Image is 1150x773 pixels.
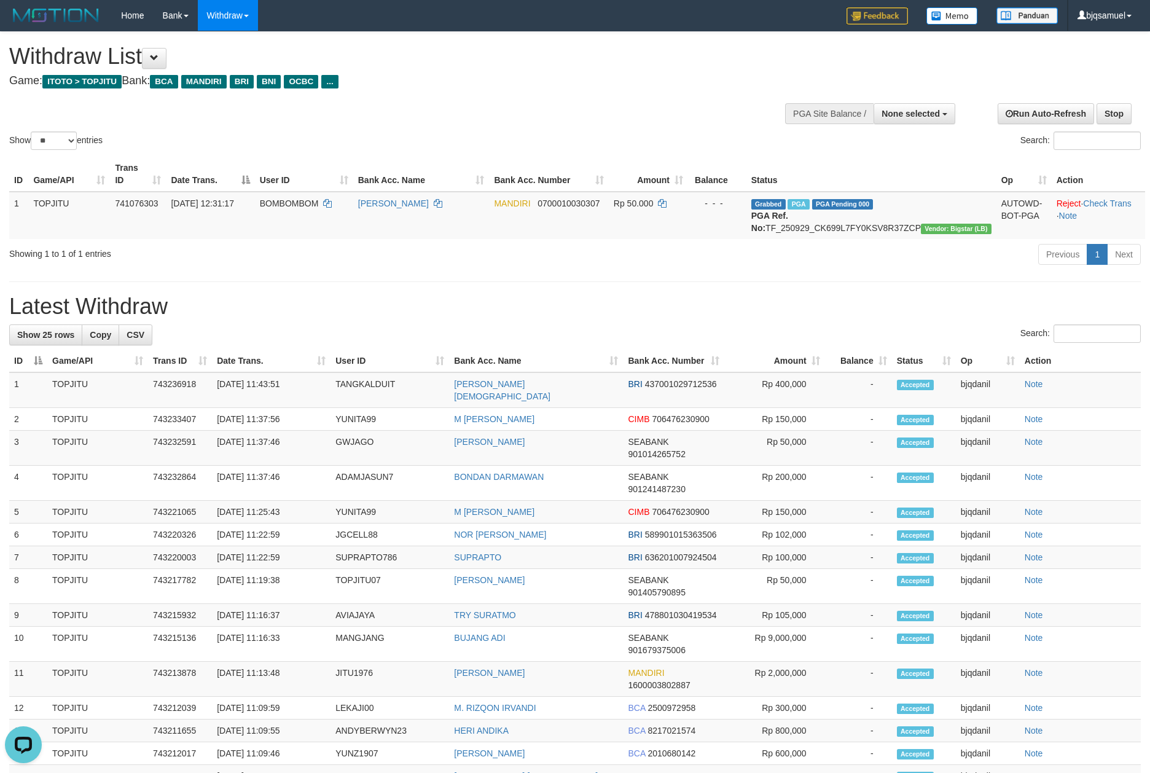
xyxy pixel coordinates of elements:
td: TOPJITU [47,697,148,720]
td: [DATE] 11:22:59 [212,524,331,546]
td: Rp 50,000 [724,431,825,466]
th: Action [1052,157,1145,192]
td: bjqdanil [956,524,1020,546]
a: Note [1025,633,1043,643]
td: YUNITA99 [331,501,449,524]
td: bjqdanil [956,546,1020,569]
td: TOPJITU [28,192,110,239]
td: [DATE] 11:37:46 [212,466,331,501]
a: Note [1025,552,1043,562]
span: Accepted [897,669,934,679]
td: - [825,604,892,627]
td: - [825,697,892,720]
td: YUNZ1907 [331,742,449,765]
select: Showentries [31,131,77,150]
td: Rp 2,000,000 [724,662,825,697]
label: Search: [1020,131,1141,150]
span: BRI [230,75,254,88]
td: TOPJITU [47,662,148,697]
td: - [825,431,892,466]
span: Copy 589901015363506 to clipboard [645,530,717,540]
td: [DATE] 11:09:59 [212,697,331,720]
td: Rp 150,000 [724,501,825,524]
a: Reject [1057,198,1081,208]
b: PGA Ref. No: [751,211,788,233]
div: PGA Site Balance / [785,103,874,124]
th: Bank Acc. Number: activate to sort column ascending [489,157,608,192]
th: Date Trans.: activate to sort column descending [166,157,254,192]
span: 741076303 [115,198,158,208]
span: OCBC [284,75,318,88]
td: 743232864 [148,466,212,501]
td: bjqdanil [956,408,1020,431]
img: Feedback.jpg [847,7,908,25]
span: Accepted [897,438,934,448]
a: Note [1025,507,1043,517]
td: MANGJANG [331,627,449,662]
td: 743215932 [148,604,212,627]
a: 1 [1087,244,1108,265]
a: Next [1107,244,1141,265]
td: - [825,372,892,408]
th: Action [1020,350,1141,372]
td: TOPJITU07 [331,569,449,604]
a: TRY SURATMO [454,610,515,620]
td: TOPJITU [47,372,148,408]
td: 743211655 [148,720,212,742]
span: None selected [882,109,940,119]
span: Copy 901679375006 to clipboard [628,645,685,655]
td: Rp 800,000 [724,720,825,742]
td: 743212017 [148,742,212,765]
td: 743220326 [148,524,212,546]
a: CSV [119,324,152,345]
label: Search: [1020,324,1141,343]
span: SEABANK [628,437,668,447]
a: HERI ANDIKA [454,726,509,736]
img: Button%20Memo.svg [926,7,978,25]
td: Rp 105,000 [724,604,825,627]
a: [PERSON_NAME] [358,198,429,208]
span: ... [321,75,338,88]
td: 1 [9,192,28,239]
span: Copy 1600003802887 to clipboard [628,680,690,690]
td: TOPJITU [47,720,148,742]
th: ID [9,157,28,192]
span: Copy 901241487230 to clipboard [628,484,685,494]
span: Accepted [897,508,934,518]
td: Rp 600,000 [724,742,825,765]
td: - [825,742,892,765]
span: Accepted [897,473,934,483]
a: [PERSON_NAME] [454,748,525,758]
input: Search: [1054,324,1141,343]
td: 8 [9,569,47,604]
h4: Game: Bank: [9,75,754,87]
span: Copy 636201007924504 to clipboard [645,552,717,562]
td: 10 [9,627,47,662]
span: Copy 437001029712536 to clipboard [645,379,717,389]
td: 743236918 [148,372,212,408]
td: 743215136 [148,627,212,662]
span: MANDIRI [628,668,664,678]
td: 743213878 [148,662,212,697]
td: AUTOWD-BOT-PGA [996,192,1052,239]
td: - [825,720,892,742]
th: Balance: activate to sort column ascending [825,350,892,372]
a: SUPRAPTO [454,552,501,562]
span: BOMBOMBOM [260,198,319,208]
span: Accepted [897,380,934,390]
span: Copy 901405790895 to clipboard [628,587,685,597]
span: Copy 2010680142 to clipboard [647,748,695,758]
span: ITOTO > TOPJITU [42,75,122,88]
td: ANDYBERWYN23 [331,720,449,742]
a: Note [1025,668,1043,678]
th: Status [746,157,996,192]
td: [DATE] 11:16:33 [212,627,331,662]
th: Amount: activate to sort column ascending [724,350,825,372]
span: Copy 706476230900 to clipboard [652,414,709,424]
a: Note [1025,472,1043,482]
td: 743217782 [148,569,212,604]
td: Rp 150,000 [724,408,825,431]
td: - [825,466,892,501]
span: BNI [257,75,281,88]
td: 743233407 [148,408,212,431]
